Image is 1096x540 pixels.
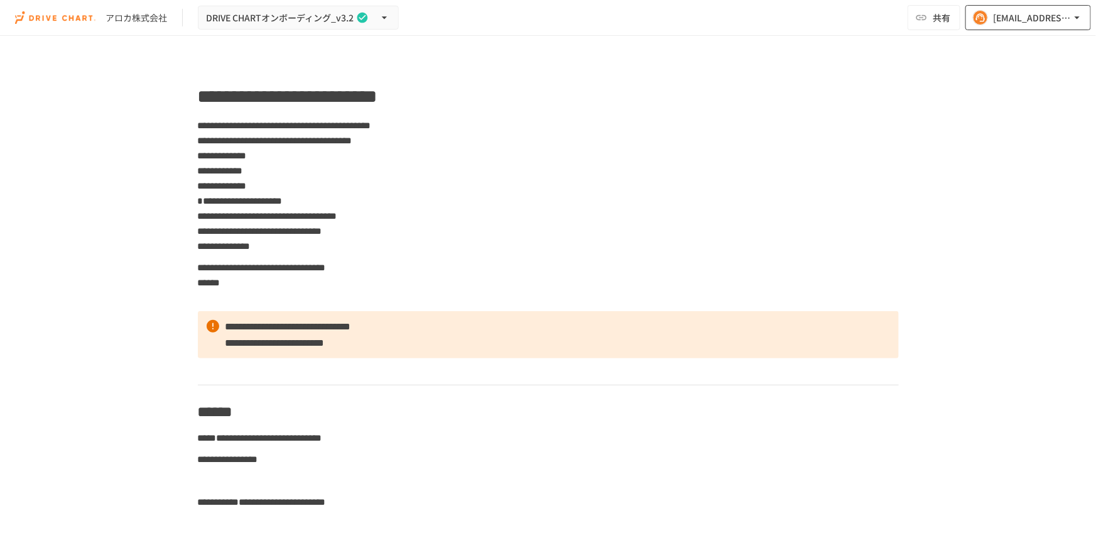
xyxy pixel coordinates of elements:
img: i9VDDS9JuLRLX3JIUyK59LcYp6Y9cayLPHs4hOxMB9W [15,8,95,28]
span: 共有 [933,11,950,25]
span: DRIVE CHARTオンボーディング_v3.2 [206,10,354,26]
button: 共有 [908,5,960,30]
div: アロカ株式会社 [106,11,167,25]
div: [EMAIL_ADDRESS][DOMAIN_NAME] [993,10,1071,26]
button: DRIVE CHARTオンボーディング_v3.2 [198,6,399,30]
button: [EMAIL_ADDRESS][DOMAIN_NAME] [965,5,1091,30]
